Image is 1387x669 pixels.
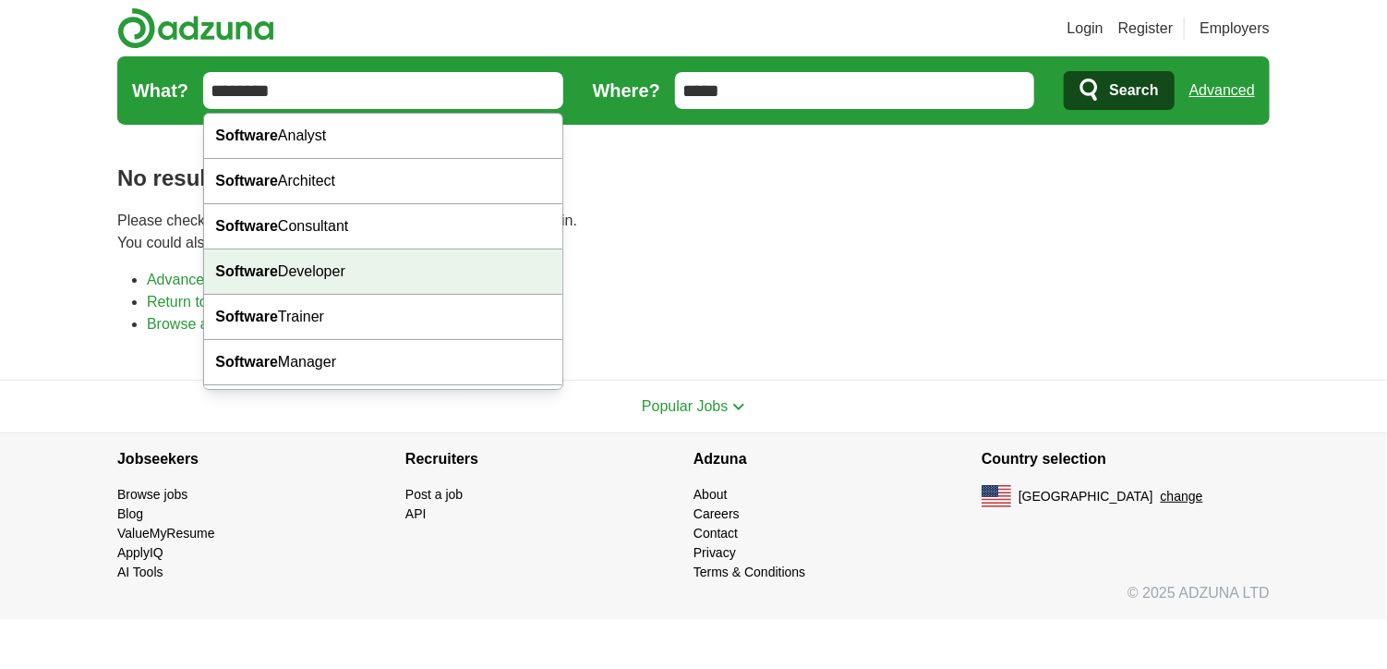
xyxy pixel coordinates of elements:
img: Adzuna logo [117,7,274,49]
h1: No results found [117,162,1270,195]
a: Careers [693,506,740,521]
a: Employers [1200,18,1270,40]
h4: Country selection [982,433,1270,485]
a: Post a job [405,487,463,502]
a: API [405,506,427,521]
div: Manager [204,340,562,385]
span: Popular Jobs [642,398,728,414]
a: Browse jobs [117,487,187,502]
div: Trainer [204,295,562,340]
span: Search [1109,72,1158,109]
a: Advanced [1189,72,1255,109]
a: AI Tools [117,565,163,579]
div: Consultant [204,204,562,249]
a: ApplyIQ [117,545,163,560]
a: Return to the home page and start again [147,294,412,310]
p: Please check your spelling or enter another search term and try again. You could also try one of ... [117,210,1270,254]
strong: Software [215,309,278,324]
img: toggle icon [732,403,745,411]
label: Where? [593,77,660,104]
div: © 2025 ADZUNA LTD [103,582,1284,619]
a: Blog [117,506,143,521]
div: Arminus [204,385,562,431]
a: ValueMyResume [117,526,215,541]
label: What? [132,77,188,104]
a: Advanced search [147,272,261,287]
a: Browse all live results across the [GEOGRAPHIC_DATA] [147,316,519,332]
strong: Software [215,263,278,279]
a: Privacy [693,545,736,560]
div: Architect [204,159,562,204]
a: Contact [693,526,738,541]
strong: Software [215,354,278,370]
a: Register [1118,18,1174,40]
strong: Software [215,218,278,234]
button: change [1161,487,1203,506]
a: Terms & Conditions [693,565,805,579]
div: Developer [204,249,562,295]
img: US flag [982,485,1011,507]
span: [GEOGRAPHIC_DATA] [1019,487,1153,506]
a: Login [1067,18,1104,40]
div: Analyst [204,114,562,159]
a: About [693,487,728,502]
strong: Software [215,128,278,143]
button: Search [1064,71,1174,110]
strong: Software [215,173,278,189]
